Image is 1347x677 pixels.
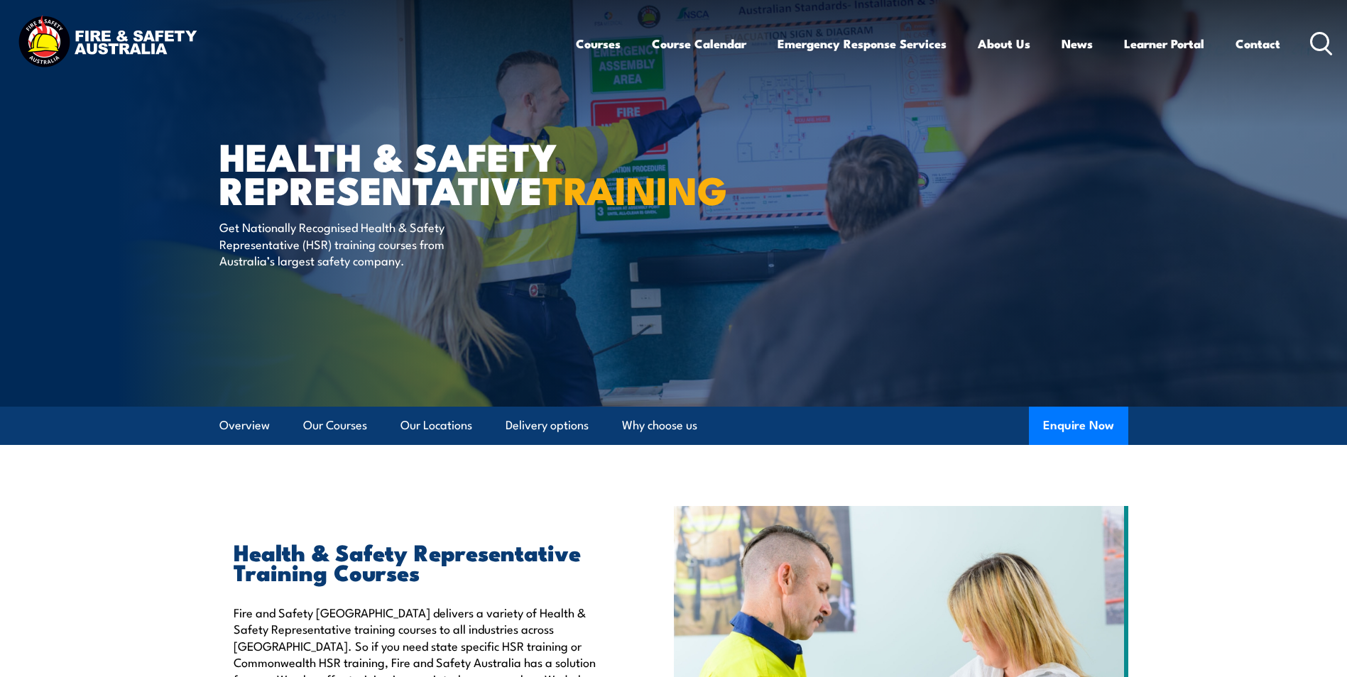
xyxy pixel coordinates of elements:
[234,541,609,581] h2: Health & Safety Representative Training Courses
[542,159,727,218] strong: TRAINING
[652,25,746,62] a: Course Calendar
[219,407,270,444] a: Overview
[1062,25,1093,62] a: News
[1029,407,1128,445] button: Enquire Now
[576,25,621,62] a: Courses
[219,139,570,205] h1: Health & Safety Representative
[1124,25,1204,62] a: Learner Portal
[1236,25,1280,62] a: Contact
[219,219,479,268] p: Get Nationally Recognised Health & Safety Representative (HSR) training courses from Australia’s ...
[978,25,1030,62] a: About Us
[622,407,697,444] a: Why choose us
[400,407,472,444] a: Our Locations
[778,25,947,62] a: Emergency Response Services
[303,407,367,444] a: Our Courses
[506,407,589,444] a: Delivery options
